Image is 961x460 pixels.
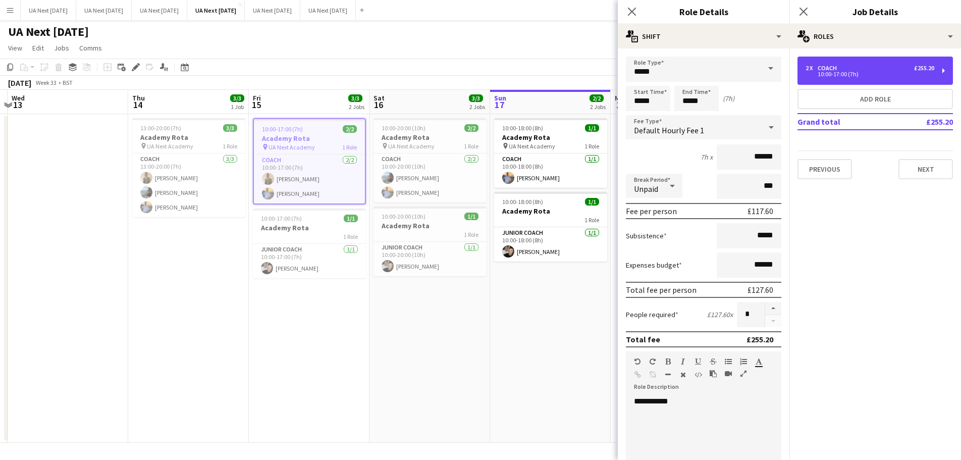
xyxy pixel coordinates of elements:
app-card-role: Junior Coach1/110:00-17:00 (7h)[PERSON_NAME] [253,244,366,278]
div: Fee per person [626,206,677,216]
div: 2 Jobs [590,103,606,111]
span: 10:00-18:00 (8h) [502,198,543,206]
app-job-card: 10:00-17:00 (7h)2/2Academy Rota UA Next Academy1 RoleCoach2/210:00-17:00 (7h)[PERSON_NAME][PERSON... [253,118,366,205]
button: Add role [797,89,953,109]
button: Unordered List [725,357,732,366]
div: £117.60 [748,206,773,216]
button: Next [898,159,953,179]
div: 2 Jobs [349,103,364,111]
button: UA Next [DATE] [245,1,300,20]
span: Wed [12,93,25,103]
h1: UA Next [DATE] [8,24,89,39]
div: Coach [818,65,841,72]
button: Underline [695,357,702,366]
button: Paste as plain text [710,370,717,378]
span: 1/1 [585,124,599,132]
span: 1 Role [223,142,237,150]
h3: Academy Rota [373,133,487,142]
td: Grand total [797,114,893,130]
button: UA Next [DATE] [187,1,245,20]
app-card-role: Coach1/110:00-18:00 (8h)[PERSON_NAME] [494,154,607,188]
span: 2/2 [464,124,478,132]
h3: Academy Rota [494,133,607,142]
div: 1 Job [231,103,244,111]
span: Comms [79,43,102,53]
span: 2/2 [590,94,604,102]
span: 3/3 [230,94,244,102]
div: 7h x [701,152,713,162]
button: Increase [765,302,781,315]
span: 10:00-17:00 (7h) [261,215,302,222]
a: Edit [28,41,48,55]
button: Undo [634,357,641,366]
app-job-card: 10:00-20:00 (10h)1/1Academy Rota1 RoleJunior Coach1/110:00-20:00 (10h)[PERSON_NAME] [373,207,487,276]
span: Week 33 [33,79,59,86]
span: 1/1 [344,215,358,222]
span: 10:00-17:00 (7h) [262,125,303,133]
span: 1 Role [464,142,478,150]
app-job-card: 10:00-18:00 (8h)1/1Academy Rota1 RoleJunior Coach1/110:00-18:00 (8h)[PERSON_NAME] [494,192,607,262]
span: UA Next Academy [509,142,555,150]
a: Comms [75,41,106,55]
button: Horizontal Line [664,371,671,379]
div: £255.20 [746,334,773,344]
span: 1 Role [584,142,599,150]
span: Sat [373,93,385,103]
a: View [4,41,26,55]
button: Fullscreen [740,370,747,378]
span: 13:00-20:00 (7h) [140,124,181,132]
app-job-card: 13:00-20:00 (7h)3/3Academy Rota UA Next Academy1 RoleCoach3/313:00-20:00 (7h)[PERSON_NAME][PERSON... [132,118,245,217]
span: 10:00-20:00 (10h) [382,124,425,132]
h3: Academy Rota [373,221,487,230]
span: UA Next Academy [388,142,435,150]
h3: Academy Rota [254,134,365,143]
h3: Academy Rota [253,223,366,232]
app-job-card: 10:00-20:00 (10h)2/2Academy Rota UA Next Academy1 RoleCoach2/210:00-20:00 (10h)[PERSON_NAME][PERS... [373,118,487,202]
span: Default Hourly Fee 1 [634,125,704,135]
span: 10:00-20:00 (10h) [382,213,425,220]
div: 2 x [806,65,818,72]
button: Clear Formatting [679,371,686,379]
h3: Role Details [618,5,789,18]
span: Mon [615,93,628,103]
a: Jobs [50,41,73,55]
span: 1/1 [585,198,599,206]
span: 3/3 [348,94,362,102]
div: (7h) [723,94,734,103]
app-card-role: Coach2/210:00-17:00 (7h)[PERSON_NAME][PERSON_NAME] [254,155,365,203]
span: Thu [132,93,145,103]
span: 10:00-18:00 (8h) [502,124,543,132]
span: 3/3 [223,124,237,132]
div: £255.20 [914,65,934,72]
div: £127.60 [748,285,773,295]
div: Roles [789,24,961,48]
span: 1 Role [584,216,599,224]
span: View [8,43,22,53]
app-job-card: 10:00-17:00 (7h)1/1Academy Rota1 RoleJunior Coach1/110:00-17:00 (7h)[PERSON_NAME] [253,209,366,278]
div: [DATE] [8,78,31,88]
button: UA Next [DATE] [132,1,187,20]
div: £127.60 x [707,310,733,319]
h3: Academy Rota [132,133,245,142]
label: Subsistence [626,231,667,240]
div: Total fee [626,334,660,344]
div: BST [63,79,73,86]
button: Previous [797,159,852,179]
span: Sun [494,93,506,103]
app-card-role: Junior Coach1/110:00-18:00 (8h)[PERSON_NAME] [494,227,607,262]
span: 13 [10,99,25,111]
button: Italic [679,357,686,366]
button: Strikethrough [710,357,717,366]
button: UA Next [DATE] [21,1,76,20]
button: Ordered List [740,357,747,366]
span: 1 Role [342,143,357,151]
app-card-role: Junior Coach1/110:00-20:00 (10h)[PERSON_NAME] [373,242,487,276]
span: 16 [372,99,385,111]
span: UA Next Academy [269,143,315,151]
span: Fri [253,93,261,103]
